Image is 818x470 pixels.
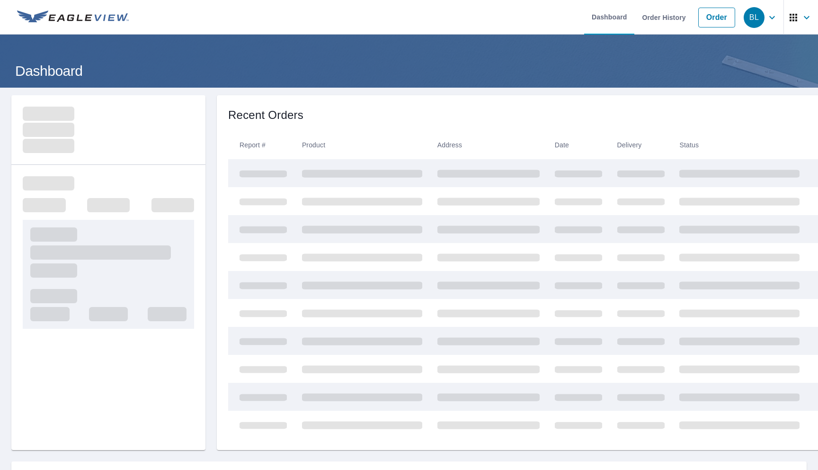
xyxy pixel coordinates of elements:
[294,131,430,159] th: Product
[672,131,807,159] th: Status
[430,131,547,159] th: Address
[228,107,303,124] p: Recent Orders
[11,61,807,81] h1: Dashboard
[17,10,129,25] img: EV Logo
[228,131,294,159] th: Report #
[744,7,765,28] div: BL
[610,131,672,159] th: Delivery
[547,131,610,159] th: Date
[698,8,735,27] a: Order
